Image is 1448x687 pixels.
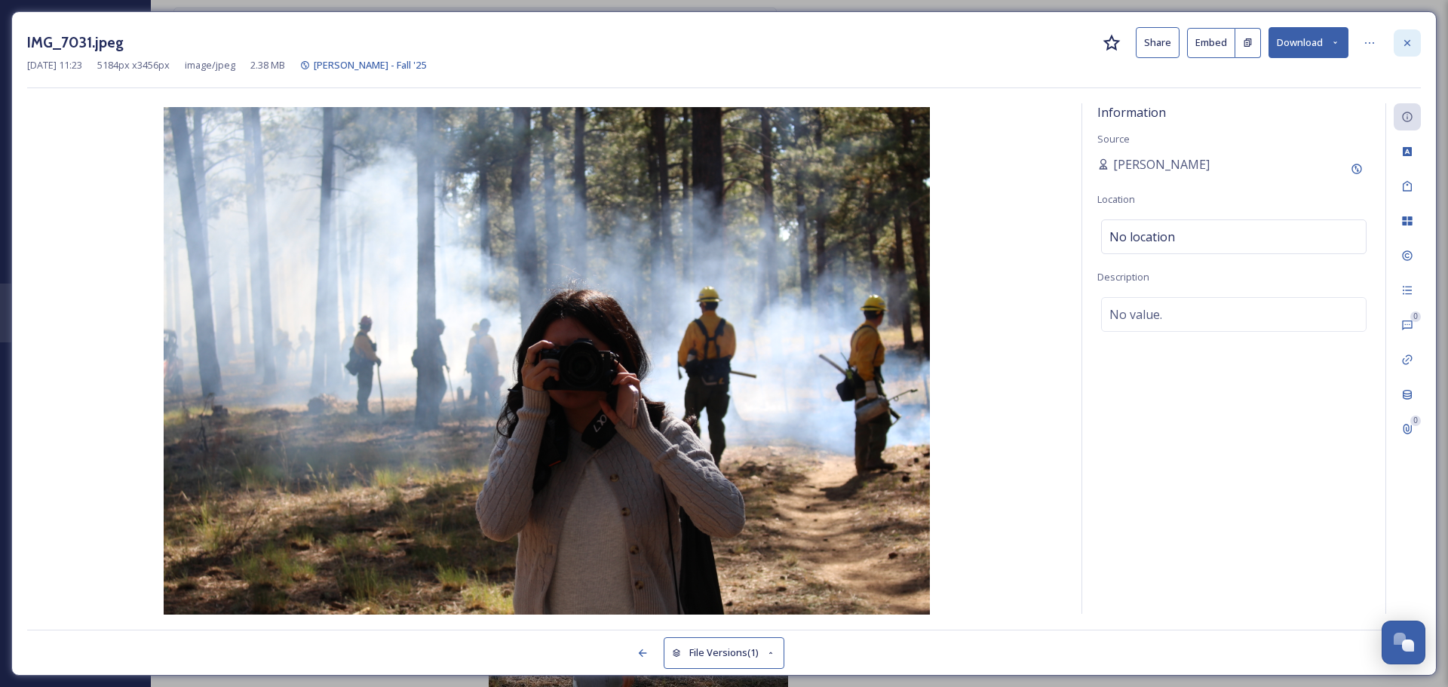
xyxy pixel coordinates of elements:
[1097,132,1130,146] span: Source
[664,637,784,668] button: File Versions(1)
[1269,27,1348,58] button: Download
[185,58,235,72] span: image/jpeg
[1097,104,1166,121] span: Information
[1113,155,1210,173] span: [PERSON_NAME]
[27,58,82,72] span: [DATE] 11:23
[250,58,285,72] span: 2.38 MB
[27,32,124,54] h3: IMG_7031.jpeg
[1410,311,1421,322] div: 0
[1097,270,1149,284] span: Description
[1109,228,1175,246] span: No location
[314,58,426,72] span: [PERSON_NAME] - Fall '25
[1109,305,1162,324] span: No value.
[27,107,1066,618] img: IMG_7031.jpeg
[1410,416,1421,426] div: 0
[1097,192,1135,206] span: Location
[1382,621,1425,664] button: Open Chat
[97,58,170,72] span: 5184 px x 3456 px
[1187,28,1235,58] button: Embed
[1136,27,1180,58] button: Share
